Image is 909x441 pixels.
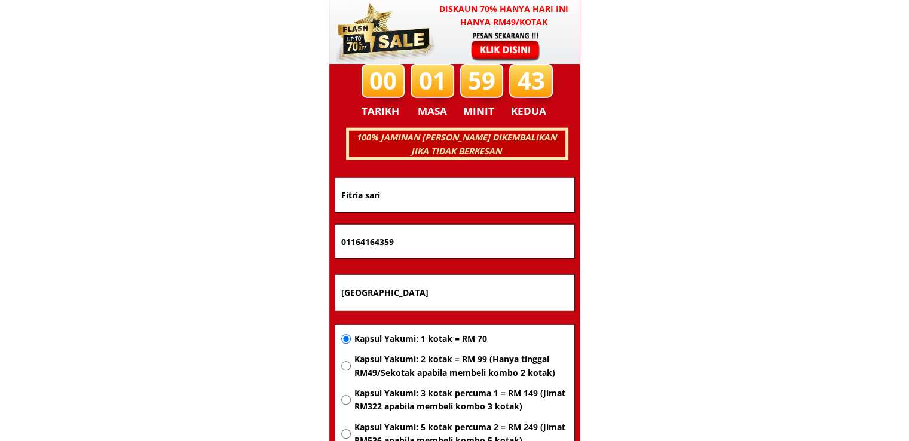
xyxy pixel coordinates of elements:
[412,103,453,120] h3: MASA
[362,103,412,120] h3: TARIKH
[511,103,550,120] h3: KEDUA
[347,131,565,158] h3: 100% JAMINAN [PERSON_NAME] DIKEMBALIKAN JIKA TIDAK BERKESAN
[428,2,580,29] h3: Diskaun 70% hanya hari ini hanya RM49/kotak
[338,225,571,258] input: Nombor Telefon Bimbit
[338,275,571,311] input: Alamat
[354,387,568,414] span: Kapsul Yakumi: 3 kotak percuma 1 = RM 149 (Jimat RM322 apabila membeli kombo 3 kotak)
[354,353,568,379] span: Kapsul Yakumi: 2 kotak = RM 99 (Hanya tinggal RM49/Sekotak apabila membeli kombo 2 kotak)
[463,103,499,120] h3: MINIT
[338,178,571,212] input: Nama penuh
[354,332,568,345] span: Kapsul Yakumi: 1 kotak = RM 70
